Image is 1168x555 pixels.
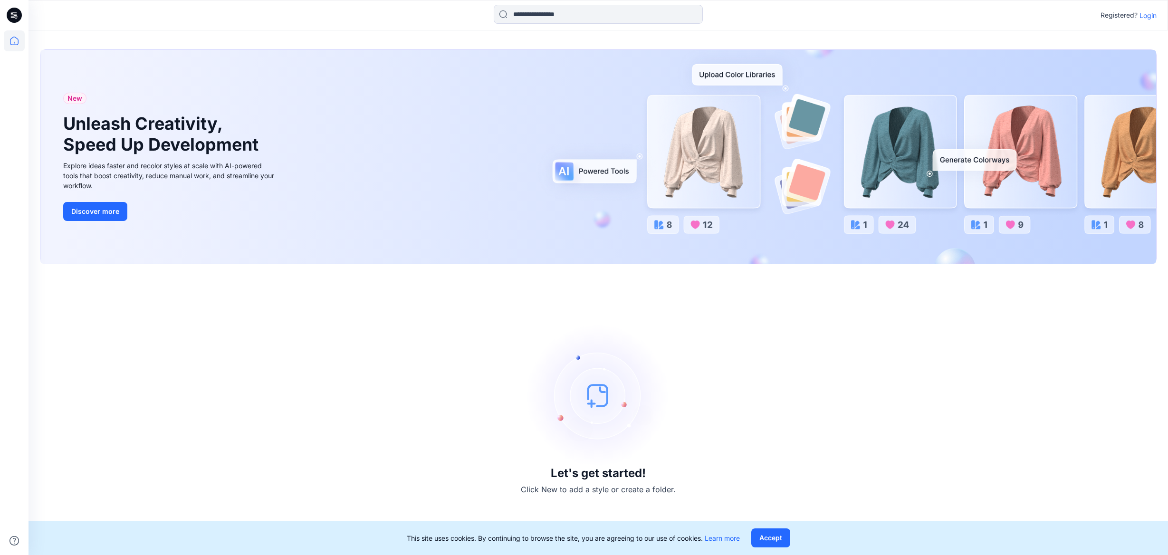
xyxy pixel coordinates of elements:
img: empty-state-image.svg [527,324,670,467]
h3: Let's get started! [551,467,646,480]
p: This site uses cookies. By continuing to browse the site, you are agreeing to our use of cookies. [407,533,740,543]
a: Learn more [705,534,740,542]
p: Click New to add a style or create a folder. [521,484,676,495]
a: Discover more [63,202,277,221]
h1: Unleash Creativity, Speed Up Development [63,114,263,154]
p: Login [1139,10,1157,20]
button: Accept [751,528,790,547]
button: Discover more [63,202,127,221]
div: Explore ideas faster and recolor styles at scale with AI-powered tools that boost creativity, red... [63,161,277,191]
span: New [67,93,82,104]
p: Registered? [1101,10,1138,21]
